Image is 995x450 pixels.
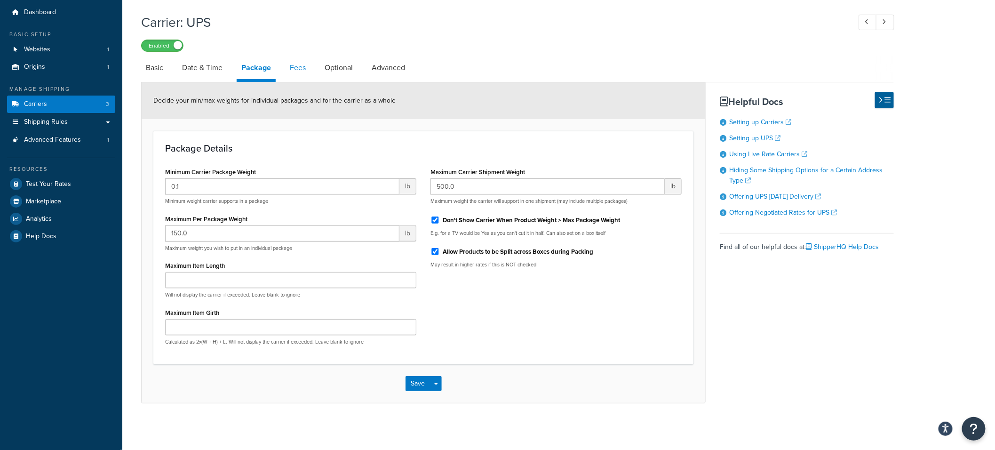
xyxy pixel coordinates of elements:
label: Allow Products to be Split across Boxes during Packing [443,248,593,256]
div: Basic Setup [7,31,115,39]
a: Offering UPS [DATE] Delivery [729,192,821,201]
a: Dashboard [7,4,115,21]
div: Manage Shipping [7,85,115,93]
a: Advanced Features1 [7,131,115,149]
a: Using Live Rate Carriers [729,149,807,159]
span: Websites [24,46,50,54]
div: Find all of our helpful docs at: [720,233,894,254]
span: Help Docs [26,233,56,241]
li: Websites [7,41,115,58]
a: Origins1 [7,58,115,76]
a: Optional [320,56,358,79]
a: ShipperHQ Help Docs [806,242,879,252]
a: Fees [285,56,310,79]
span: 1 [107,136,109,144]
a: Help Docs [7,228,115,245]
p: Maximum weight the carrier will support in one shipment (may include multiple packages) [430,198,682,205]
li: Advanced Features [7,131,115,149]
span: Marketplace [26,198,61,206]
h3: Package Details [165,143,682,153]
label: Maximum Item Length [165,262,225,269]
label: Enabled [142,40,183,51]
span: Carriers [24,100,47,108]
li: Carriers [7,96,115,113]
button: Hide Help Docs [875,92,894,108]
h3: Helpful Docs [720,96,894,107]
label: Maximum Per Package Weight [165,216,247,223]
span: 1 [107,63,109,71]
a: Advanced [367,56,410,79]
label: Don't Show Carrier When Product Weight > Max Package Weight [443,216,620,225]
span: Analytics [26,215,52,223]
a: Next Record [876,15,894,30]
a: Setting up UPS [729,133,780,143]
span: 1 [107,46,109,54]
label: Minimum Carrier Package Weight [165,169,256,176]
span: Advanced Features [24,136,81,144]
button: Open Resource Center [962,417,986,441]
span: Shipping Rules [24,118,68,126]
p: Minimum weight carrier supports in a package [165,198,416,205]
span: lb [399,225,416,241]
li: Origins [7,58,115,76]
h1: Carrier: UPS [141,13,841,32]
a: Basic [141,56,168,79]
span: Dashboard [24,8,56,16]
a: Offering Negotiated Rates for UPS [729,208,837,217]
div: Resources [7,165,115,173]
button: Save [406,376,431,391]
a: Date & Time [177,56,227,79]
label: Maximum Item Girth [165,309,219,316]
a: Analytics [7,210,115,227]
p: Will not display the carrier if exceeded. Leave blank to ignore [165,291,416,298]
p: Calculated as 2x(W + H) + L. Will not display the carrier if exceeded. Leave blank to ignore [165,338,416,346]
a: Marketplace [7,193,115,210]
p: E.g. for a TV would be Yes as you can't cut it in half. Can also set on a box itself [430,230,682,237]
a: Previous Record [859,15,877,30]
span: lb [399,178,416,194]
label: Maximum Carrier Shipment Weight [430,169,525,176]
a: Hiding Some Shipping Options for a Certain Address Type [729,165,883,185]
a: Websites1 [7,41,115,58]
p: Maximum weight you wish to put in an individual package [165,245,416,252]
span: Origins [24,63,45,71]
span: Decide your min/max weights for individual packages and for the carrier as a whole [153,96,396,105]
a: Test Your Rates [7,176,115,193]
a: Shipping Rules [7,113,115,131]
a: Package [237,56,276,82]
p: May result in higher rates if this is NOT checked [430,261,682,268]
a: Carriers3 [7,96,115,113]
span: 3 [106,100,109,108]
span: lb [665,178,682,194]
span: Test Your Rates [26,180,71,188]
a: Setting up Carriers [729,117,791,127]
